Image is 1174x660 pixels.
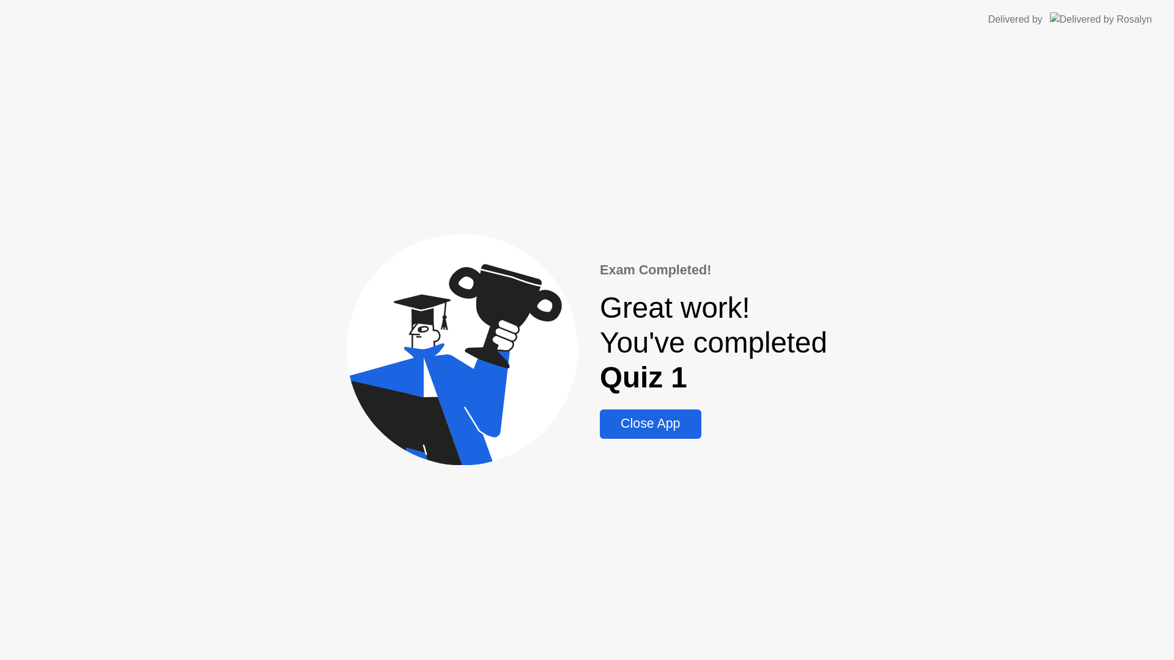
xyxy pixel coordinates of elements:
div: Exam Completed! [600,260,827,280]
b: Quiz 1 [600,361,687,394]
div: Great work! You've completed [600,290,827,395]
div: Close App [604,416,697,431]
button: Close App [600,409,701,439]
img: Delivered by Rosalyn [1050,12,1152,26]
div: Delivered by [988,12,1043,27]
